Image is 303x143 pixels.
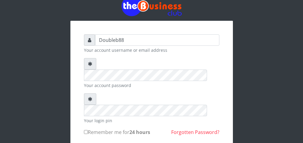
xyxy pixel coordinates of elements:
[84,117,219,124] small: Your login pin
[84,82,219,89] small: Your account password
[171,129,219,135] a: Forgotten Password?
[84,129,150,136] label: Remember me for
[84,130,88,134] input: Remember me for24 hours
[95,34,219,46] input: Username or email address
[129,129,150,135] b: 24 hours
[84,47,219,53] small: Your account username or email address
